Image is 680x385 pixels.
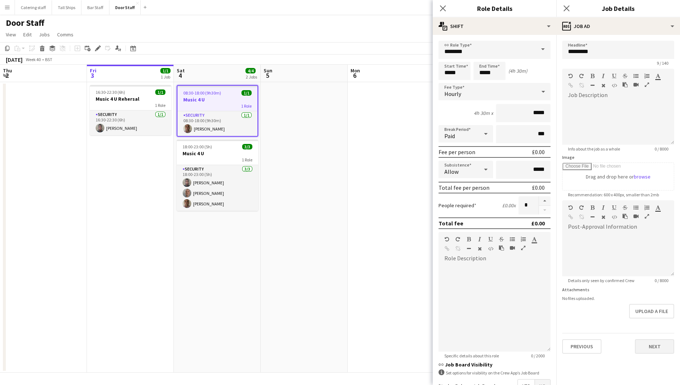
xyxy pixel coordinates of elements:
span: 5 [263,71,272,80]
span: 2 [2,71,12,80]
button: Upload a file [629,304,674,318]
a: Comms [54,30,76,39]
button: Fullscreen [644,82,649,88]
button: Strikethrough [623,73,628,79]
div: BST [45,57,52,62]
button: Italic [601,73,606,79]
span: 0 / 8000 [649,146,674,152]
button: Insert video [633,213,639,219]
label: People required [439,202,476,209]
button: Horizontal Line [590,214,595,220]
button: Text Color [655,73,660,79]
span: 1 Role [155,103,165,108]
button: Previous [562,339,601,354]
span: 1 Role [242,157,252,163]
app-card-role: Security1/108:30-18:00 (9h30m)[PERSON_NAME] [177,111,257,136]
label: Attachments [562,287,589,292]
app-job-card: 08:30-18:00 (9h30m)1/1Music 4 U1 RoleSecurity1/108:30-18:00 (9h30m)[PERSON_NAME] [177,85,258,137]
span: 1 Role [241,103,252,109]
button: Bold [590,73,595,79]
button: Bold [466,236,471,242]
span: 08:30-18:00 (9h30m) [183,90,221,96]
button: Text Color [655,205,660,210]
span: Mon [351,67,360,74]
button: Paste as plain text [499,245,504,251]
button: Redo [579,73,584,79]
button: Strikethrough [499,236,504,242]
span: Details only seen by confirmed Crew [562,278,640,283]
button: Text Color [532,236,537,242]
div: £0.00 [532,184,545,191]
div: (4h 30m) [508,68,527,74]
button: Undo [568,73,573,79]
span: 4 [176,71,185,80]
a: View [3,30,19,39]
button: Insert video [633,82,639,88]
a: Edit [20,30,35,39]
span: Sun [264,67,272,74]
app-card-role: Security3/318:00-23:00 (5h)[PERSON_NAME][PERSON_NAME][PERSON_NAME] [177,165,258,211]
app-card-role: Security1/116:30-22:30 (6h)[PERSON_NAME] [90,111,171,135]
div: £0.00 x [502,202,516,209]
h3: Job Details [556,4,680,13]
span: Allow [444,168,459,175]
button: Tall Ships [52,0,81,15]
span: Week 40 [24,57,42,62]
div: Job Ad [556,17,680,35]
span: 9 / 140 [651,60,674,66]
button: Insert video [510,245,515,251]
span: Recommendation: 600 x 400px, smaller than 2mb [562,192,665,197]
button: Door Staff [109,0,141,15]
div: 18:00-23:00 (5h)3/3Music 4 U1 RoleSecurity3/318:00-23:00 (5h)[PERSON_NAME][PERSON_NAME][PERSON_NAME] [177,140,258,211]
div: £0.00 [532,148,545,156]
span: Jobs [39,31,50,38]
div: Fee per person [439,148,475,156]
button: Strikethrough [623,205,628,210]
button: Bold [590,205,595,210]
app-job-card: 16:30-22:30 (6h)1/1Music 4 U Rehersal1 RoleSecurity1/116:30-22:30 (6h)[PERSON_NAME] [90,85,171,135]
button: Unordered List [633,73,639,79]
button: HTML Code [612,83,617,88]
button: Paste as plain text [623,82,628,88]
span: 1/1 [155,89,165,95]
span: Sat [177,67,185,74]
button: Underline [488,236,493,242]
h1: Door Staff [6,17,44,28]
button: Redo [579,205,584,210]
button: Bar Staff [81,0,109,15]
button: HTML Code [488,246,493,252]
button: Next [635,339,674,354]
button: Horizontal Line [590,83,595,88]
div: Shift [433,17,556,35]
button: Unordered List [633,205,639,210]
button: Undo [568,205,573,210]
span: 16:30-22:30 (6h) [96,89,125,95]
button: HTML Code [612,214,617,220]
span: 3/3 [242,144,252,149]
span: 6 [349,71,360,80]
h3: Role Details [433,4,556,13]
button: Redo [455,236,460,242]
button: Increase [539,196,551,206]
button: Italic [601,205,606,210]
div: 1 Job [161,74,170,80]
span: Edit [23,31,32,38]
button: Underline [612,205,617,210]
button: Ordered List [521,236,526,242]
span: Fri [90,67,96,74]
div: [DATE] [6,56,23,63]
span: 0 / 2000 [525,353,551,358]
button: Fullscreen [644,213,649,219]
button: Underline [612,73,617,79]
span: 1/1 [241,90,252,96]
a: Jobs [36,30,53,39]
button: Catering staff [15,0,52,15]
button: Horizontal Line [466,246,471,252]
h3: Job Board Visibility [439,361,551,368]
span: Specific details about this role [439,353,505,358]
h3: Music 4 U [177,150,258,157]
span: Thu [3,67,12,74]
span: 3 [89,71,96,80]
span: Hourly [444,90,461,97]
